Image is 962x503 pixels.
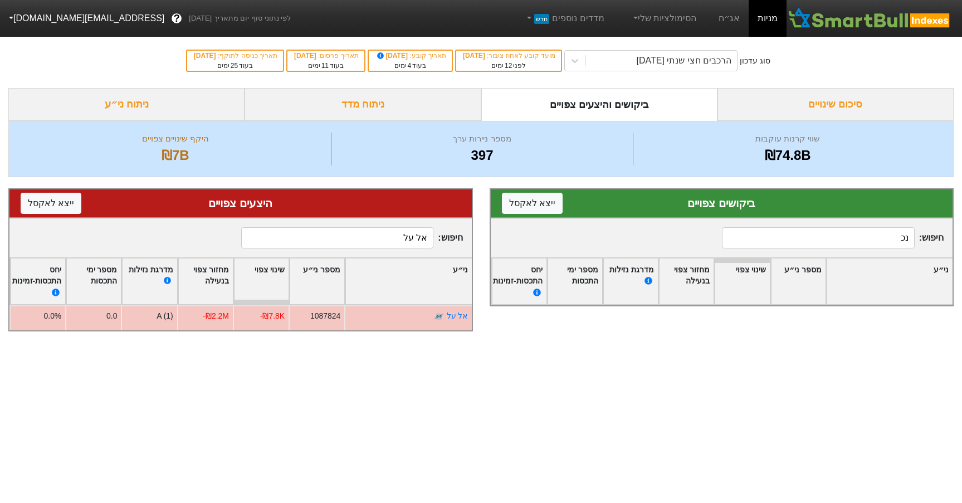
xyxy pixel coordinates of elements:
[126,264,173,299] div: מדרגת נזילות
[106,310,117,322] div: 0.0
[345,258,471,305] div: Toggle SortBy
[374,61,446,71] div: בעוד ימים
[241,227,433,248] input: 249 רשומות...
[66,258,121,305] div: Toggle SortBy
[21,193,81,214] button: ייצא לאקסל
[174,11,180,26] span: ?
[334,145,631,165] div: 397
[290,258,344,305] div: Toggle SortBy
[722,227,944,248] span: חיפוש :
[433,311,445,323] img: tase link
[636,145,939,165] div: ₪74.8B
[293,51,359,61] div: תאריך פרסום :
[659,258,714,305] div: Toggle SortBy
[8,88,245,121] div: ניתוח ני״ע
[157,310,173,322] div: A (1)
[502,195,942,212] div: ביקושים צפויים
[334,133,631,145] div: מספר ניירות ערך
[260,310,285,322] div: -₪7.8K
[481,88,717,121] div: ביקושים והיצעים צפויים
[520,7,609,30] a: מדדים נוספיםחדש
[8,258,66,305] div: Toggle SortBy
[462,61,555,71] div: לפני ימים
[627,7,701,30] a: הסימולציות שלי
[489,258,546,305] div: Toggle SortBy
[21,195,461,212] div: היצעים צפויים
[374,51,446,61] div: תאריך קובע :
[241,227,463,248] span: חיפוש :
[493,264,543,299] div: יחס התכסות-זמינות
[787,7,953,30] img: SmartBull
[463,52,487,60] span: [DATE]
[294,52,318,60] span: [DATE]
[122,258,177,305] div: Toggle SortBy
[12,264,62,299] div: יחס התכסות-זמינות
[23,133,328,145] div: היקף שינויים צפויים
[194,52,218,60] span: [DATE]
[502,193,563,214] button: ייצא לאקסל
[722,227,914,248] input: 148 רשומות...
[636,133,939,145] div: שווי קרנות עוקבות
[193,51,277,61] div: תאריך כניסה לתוקף :
[771,258,826,305] div: Toggle SortBy
[293,61,359,71] div: בעוד ימים
[44,310,62,322] div: 0.0%
[637,54,732,67] div: הרכבים חצי שנתי [DATE]
[234,258,289,305] div: Toggle SortBy
[607,264,654,299] div: מדרגת נזילות
[178,258,233,305] div: Toggle SortBy
[715,258,769,305] div: Toggle SortBy
[717,88,954,121] div: סיכום שינויים
[505,62,512,70] span: 12
[408,62,412,70] span: 4
[740,55,770,67] div: סוג עדכון
[447,311,468,320] a: אל על
[462,51,555,61] div: מועד קובע לאחוז ציבור :
[321,62,329,70] span: 11
[189,13,291,24] span: לפי נתוני סוף יום מתאריך [DATE]
[193,61,277,71] div: בעוד ימים
[375,52,410,60] span: [DATE]
[245,88,481,121] div: ניתוח מדד
[231,62,238,70] span: 25
[603,258,658,305] div: Toggle SortBy
[203,310,229,322] div: -₪2.2M
[827,258,953,305] div: Toggle SortBy
[534,14,549,24] span: חדש
[23,145,328,165] div: ₪7B
[548,258,602,305] div: Toggle SortBy
[310,310,340,322] div: 1087824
